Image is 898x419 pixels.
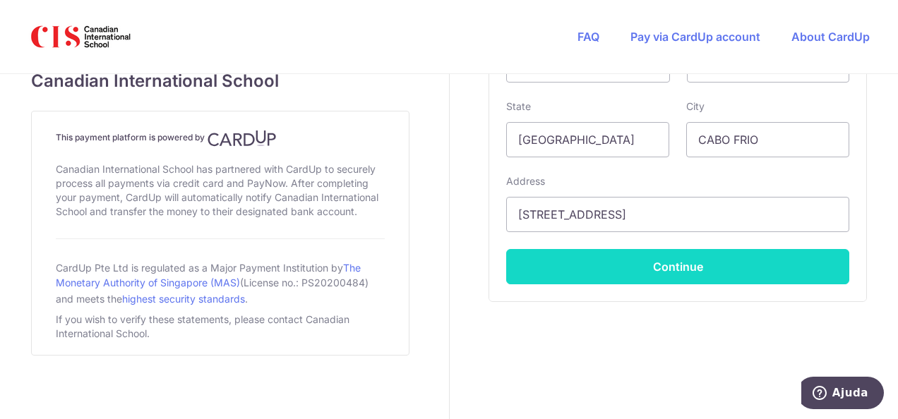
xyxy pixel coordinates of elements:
[56,159,385,221] div: Canadian International School has partnered with CardUp to securely process all payments via cred...
[801,377,884,412] iframe: Abre um widget para que você possa encontrar mais informações
[31,68,409,94] span: Canadian International School
[791,30,870,44] a: About CardUp
[506,249,849,284] button: Continue
[56,262,361,289] a: The Monetary Authority of Singapore (MAS)
[208,130,277,147] img: CardUp
[686,99,705,114] label: City
[506,99,531,114] label: State
[122,293,245,305] a: highest security standards
[56,256,385,310] div: CardUp Pte Ltd is regulated as a Major Payment Institution by (License no.: PS20200484) and meets...
[630,30,760,44] a: Pay via CardUp account
[506,174,545,188] label: Address
[577,30,599,44] a: FAQ
[56,130,385,147] h4: This payment platform is powered by
[56,310,385,344] div: If you wish to verify these statements, please contact Canadian International School.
